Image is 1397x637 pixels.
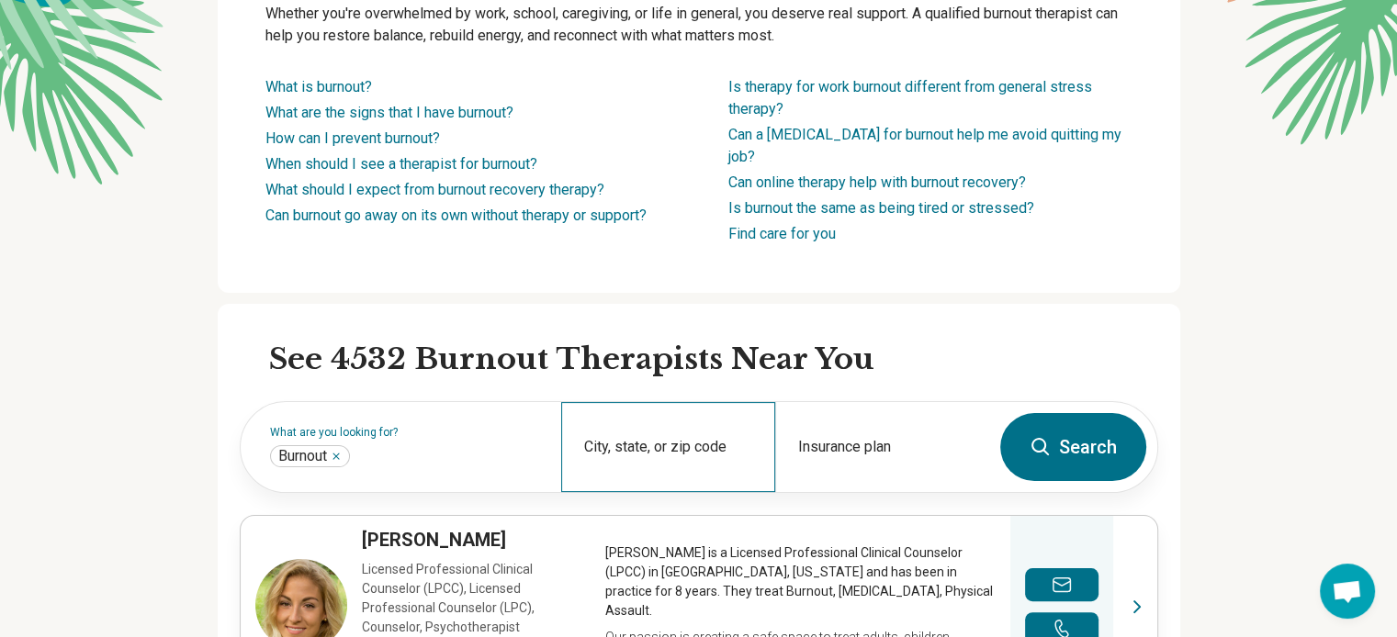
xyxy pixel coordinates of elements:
[728,225,836,242] a: Find care for you
[265,129,440,147] a: How can I prevent burnout?
[265,155,537,173] a: When should I see a therapist for burnout?
[269,341,1158,379] h2: See 4532 Burnout Therapists Near You
[728,78,1092,117] a: Is therapy for work burnout different from general stress therapy?
[270,445,350,467] div: Burnout
[265,104,513,121] a: What are the signs that I have burnout?
[1000,413,1146,481] button: Search
[265,181,604,198] a: What should I expect from burnout recovery therapy?
[331,451,342,462] button: Burnout
[265,78,372,95] a: What is burnout?
[265,207,647,224] a: Can burnout go away on its own without therapy or support?
[728,199,1034,217] a: Is burnout the same as being tired or stressed?
[728,173,1026,191] a: Can online therapy help with burnout recovery?
[728,126,1121,165] a: Can a [MEDICAL_DATA] for burnout help me avoid quitting my job?
[1320,564,1375,619] a: Open chat
[278,447,327,465] span: Burnout
[1025,568,1098,601] button: Send a message
[270,427,539,438] label: What are you looking for?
